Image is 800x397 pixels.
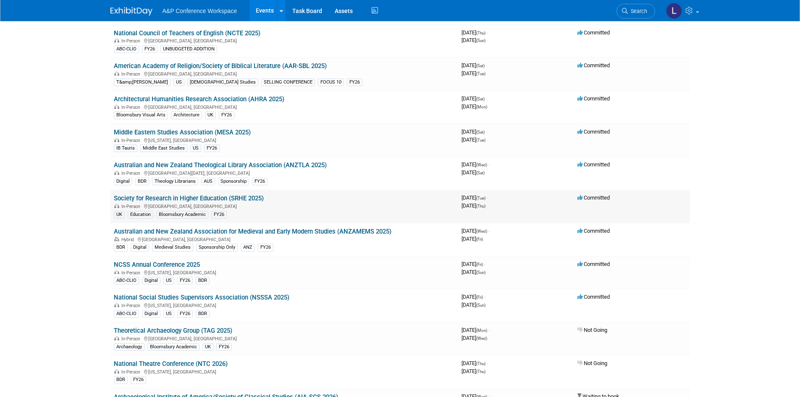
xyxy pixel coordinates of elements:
span: Committed [577,29,610,36]
img: ExhibitDay [110,7,152,16]
span: - [488,327,490,333]
span: In-Person [121,336,143,342]
img: In-Person Event [114,71,119,76]
div: [US_STATE], [GEOGRAPHIC_DATA] [114,302,455,308]
span: Search [628,8,647,14]
div: [GEOGRAPHIC_DATA], [GEOGRAPHIC_DATA] [114,236,455,242]
span: [DATE] [462,261,485,267]
span: (Sun) [476,38,485,43]
span: (Fri) [476,237,483,242]
span: - [487,360,488,366]
span: [DATE] [462,62,487,68]
div: Digital [142,310,160,318]
div: FY26 [258,244,273,251]
span: [DATE] [462,195,488,201]
a: Australian and New Zealand Theological Library Association (ANZTLA 2025) [114,161,327,169]
span: (Thu) [476,361,485,366]
div: FY26 [216,343,232,351]
span: [DATE] [462,302,485,308]
a: NCSS Annual Conference 2025 [114,261,200,268]
div: [GEOGRAPHIC_DATA], [GEOGRAPHIC_DATA] [114,202,455,209]
div: FOCUS 10 [318,79,344,86]
div: Bloomsbury Academic [147,343,199,351]
div: Digital [114,178,132,185]
div: Bloomsbury Academic [156,211,208,218]
div: ANZ [241,244,255,251]
a: National Theatre Conference (NTC 2026) [114,360,228,368]
img: In-Person Event [114,38,119,42]
span: Committed [577,95,610,102]
div: BDR [135,178,149,185]
img: Hybrid Event [114,237,119,241]
span: In-Person [121,71,143,77]
div: [GEOGRAPHIC_DATA], [GEOGRAPHIC_DATA] [114,37,455,44]
img: In-Person Event [114,138,119,142]
span: (Sat) [476,97,485,101]
span: - [487,195,488,201]
span: - [484,294,485,300]
span: In-Person [121,138,143,143]
span: [DATE] [462,228,490,234]
div: ABC-CLIO [114,310,139,318]
img: In-Person Event [114,369,119,373]
div: Digital [142,277,160,284]
span: [DATE] [462,269,485,275]
span: [DATE] [462,95,487,102]
span: [DATE] [462,137,485,143]
span: [DATE] [462,236,483,242]
span: (Fri) [476,262,483,267]
div: T&amp;[PERSON_NAME] [114,79,170,86]
span: - [486,62,487,68]
div: FY26 [142,45,157,53]
span: - [486,95,487,102]
span: [DATE] [462,368,485,374]
div: UK [205,111,216,119]
span: [DATE] [462,37,485,43]
span: Committed [577,62,610,68]
span: (Tue) [476,71,485,76]
span: [DATE] [462,103,487,110]
span: In-Person [121,38,143,44]
div: UK [202,343,213,351]
div: FY26 [252,178,268,185]
div: BDR [196,310,210,318]
a: Australian and New Zealand Association for Medieval and Early Modern Studies (ANZAMEMS 2025) [114,228,391,235]
span: A&P Conference Workspace [163,8,237,14]
div: AUS [201,178,215,185]
div: FY26 [204,145,220,152]
span: (Thu) [476,369,485,374]
span: [DATE] [462,327,490,333]
span: (Mon) [476,328,487,333]
span: (Wed) [476,163,487,167]
span: In-Person [121,303,143,308]
div: Education [128,211,153,218]
span: In-Person [121,204,143,209]
div: BDR [114,376,128,384]
div: Sponsorship Only [196,244,238,251]
div: [GEOGRAPHIC_DATA], [GEOGRAPHIC_DATA] [114,335,455,342]
span: - [488,228,490,234]
div: FY26 [131,376,146,384]
div: [GEOGRAPHIC_DATA][DATE], [GEOGRAPHIC_DATA] [114,169,455,176]
div: US [173,79,184,86]
span: [DATE] [462,161,490,168]
div: FY26 [211,211,227,218]
span: [DATE] [462,360,488,366]
span: [DATE] [462,169,485,176]
div: [US_STATE], [GEOGRAPHIC_DATA] [114,368,455,375]
div: Middle East Studies [140,145,187,152]
span: In-Person [121,270,143,276]
a: National Council of Teachers of English (NCTE 2025) [114,29,260,37]
a: Search [616,4,655,18]
span: (Tue) [476,138,485,142]
span: - [486,129,487,135]
div: Architecture [171,111,202,119]
a: Middle Eastern Studies Association (MESA 2025) [114,129,251,136]
div: [US_STATE], [GEOGRAPHIC_DATA] [114,269,455,276]
img: In-Person Event [114,204,119,208]
img: In-Person Event [114,105,119,109]
div: Digital [131,244,149,251]
div: BDR [196,277,210,284]
div: IB Tauris [114,145,137,152]
span: - [484,261,485,267]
